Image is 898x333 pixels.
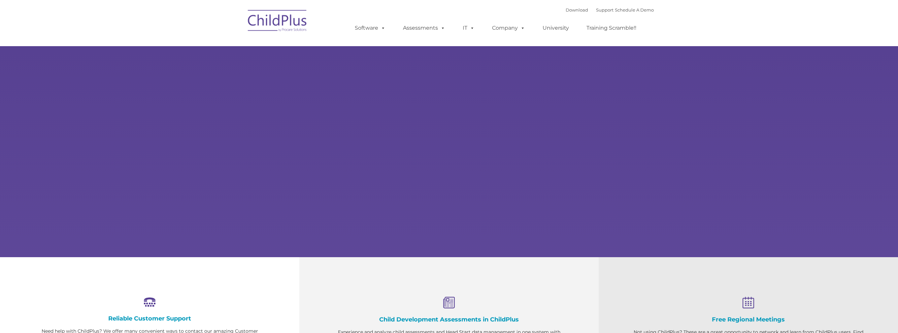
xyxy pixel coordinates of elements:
[245,5,311,38] img: ChildPlus by Procare Solutions
[580,21,643,35] a: Training Scramble!!
[536,21,576,35] a: University
[456,21,481,35] a: IT
[348,21,392,35] a: Software
[596,7,614,13] a: Support
[566,7,654,13] font: |
[396,21,452,35] a: Assessments
[632,316,865,323] h4: Free Regional Meetings
[33,315,266,322] h4: Reliable Customer Support
[332,316,566,323] h4: Child Development Assessments in ChildPlus
[485,21,532,35] a: Company
[566,7,588,13] a: Download
[615,7,654,13] a: Schedule A Demo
